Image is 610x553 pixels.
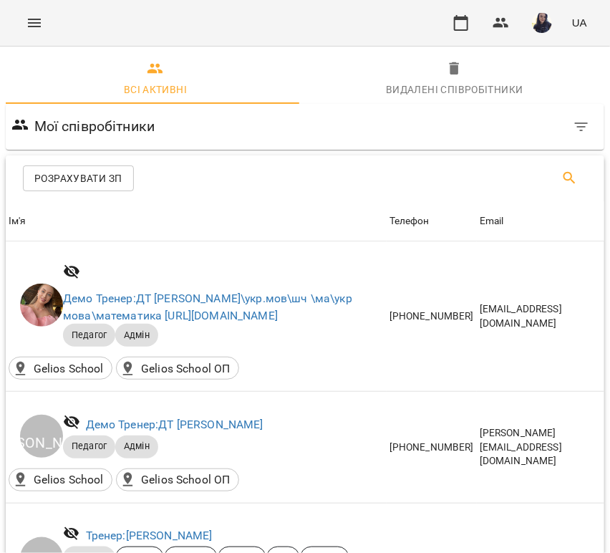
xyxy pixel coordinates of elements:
p: Gelios School ОП [141,471,230,489]
div: Sort [9,213,26,230]
span: Адмін [115,329,158,342]
div: ДТ [PERSON_NAME] [20,415,63,458]
div: Sort [480,213,504,230]
a: Тренер:[PERSON_NAME] [86,529,213,542]
div: Gelios School() [9,468,112,491]
span: Адмін [115,440,158,453]
button: Розрахувати ЗП [23,165,134,191]
p: Gelios School [34,471,104,489]
div: Gelios School ОП() [116,468,239,491]
a: Демо Тренер:ДТ [PERSON_NAME]\укр.мов\шч \ма\укр мова\математика [URL][DOMAIN_NAME] [63,292,352,322]
h6: Мої співробітники [34,115,155,138]
p: Gelios School ОП [141,360,230,378]
a: Демо Тренер:ДТ [PERSON_NAME] [86,418,263,431]
span: UA [572,15,587,30]
div: Видалені cпівробітники [386,81,523,98]
td: [EMAIL_ADDRESS][DOMAIN_NAME] [477,241,604,392]
td: [PHONE_NUMBER] [387,241,477,392]
img: ДТ Бойко Юлія\укр.мов\шч \ма\укр мова\математика https://us06web.zoom.us/j/84886035086 [20,284,63,327]
td: [PERSON_NAME][EMAIL_ADDRESS][DOMAIN_NAME] [477,392,604,503]
div: Email [480,213,504,230]
div: Gelios School ОП() [116,357,239,380]
span: Email [480,213,601,230]
span: Педагог [63,440,115,453]
div: Sort [389,213,430,230]
div: Всі активні [124,81,187,98]
button: UA [566,9,593,36]
span: Розрахувати ЗП [34,170,122,187]
button: Menu [17,6,52,40]
img: de66a22b4ea812430751315b74cfe34b.jpg [532,13,552,33]
span: Телефон [389,213,474,230]
span: Педагог [63,329,115,342]
td: [PHONE_NUMBER] [387,392,477,503]
div: Table Toolbar [6,155,604,201]
p: Gelios School [34,360,104,378]
div: Ім'я [9,213,26,230]
span: Ім'я [9,213,384,230]
button: Пошук [553,161,587,196]
div: Телефон [389,213,430,230]
div: Gelios School() [9,357,112,380]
